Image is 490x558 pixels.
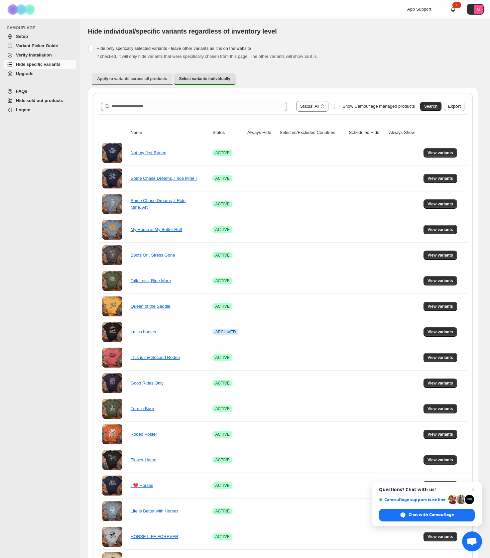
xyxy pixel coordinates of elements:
[428,355,453,360] span: View variants
[131,176,197,181] a: Some Chase Dreams, I ride Mine !
[462,531,482,551] a: Open chat
[4,105,76,115] a: Logout
[428,227,453,232] span: View variants
[102,373,122,393] img: Good Rides Only
[102,424,122,444] img: Rodeo Poster
[424,327,457,337] button: View variants
[131,355,180,360] a: This is my Second Rodeo
[131,329,160,334] a: I miss horses...
[215,304,229,309] span: ACTIVE
[215,253,229,258] span: ACTIVE
[88,28,277,35] span: Hide individual/specific variants regardless of inventory level
[215,534,229,539] span: ACTIVE
[102,194,122,214] img: Some Chase Dreams, I Ride Mine. Art
[215,406,229,411] span: ACTIVE
[428,329,453,335] span: View variants
[428,406,453,411] span: View variants
[215,381,229,386] span: ACTIVE
[92,73,173,84] button: Apply to variants across all products
[174,73,236,85] button: Select variants individually
[215,457,229,463] span: ACTIVE
[428,534,453,539] span: View variants
[97,76,167,81] span: Apply to variants across all products
[131,508,179,513] a: Life is Better with Horses
[4,41,76,51] a: Variant Picker Guide
[16,34,28,39] span: Setup
[215,432,229,437] span: ACTIVE
[4,96,76,105] a: Hide sold out products
[16,98,63,103] span: Hide sold out products
[210,125,245,140] th: Status
[245,125,278,140] th: Always Hide
[428,304,453,309] span: View variants
[4,51,76,60] a: Verify Installation
[131,227,182,232] a: My Horse is My Better Half
[467,4,484,15] button: Avatar with initials Q
[102,501,122,521] img: Life is Better with Horses
[131,150,167,155] a: Not my first Rodeo
[387,125,422,140] th: Always Show
[424,251,457,260] button: View variants
[215,329,236,335] span: ARCHIVED
[379,487,475,492] span: Questions? Chat with us!
[131,406,154,411] a: Turn 'n Burn
[16,107,31,112] span: Logout
[131,432,157,437] a: Rodeo Poster
[428,253,453,258] span: View variants
[16,89,27,94] span: FAQs
[428,457,453,463] span: View variants
[102,296,122,316] img: Queen of the Saddle
[4,69,76,78] a: Upgrade
[444,102,465,111] button: Export
[131,198,185,210] a: Some Chase Dreams, I Ride Mine. Art
[131,304,170,309] a: Queen of the Saddle
[424,455,457,465] button: View variants
[409,512,454,518] span: Chat with Camouflage
[428,201,453,207] span: View variants
[424,225,457,234] button: View variants
[424,104,437,109] span: Search
[407,7,431,12] span: App Support
[424,379,457,388] button: View variants
[215,508,229,514] span: ACTIVE
[428,381,453,386] span: View variants
[342,104,415,109] span: Show Camouflage managed products
[424,353,457,362] button: View variants
[428,176,453,181] span: View variants
[379,497,446,502] span: Camouflage support is online
[428,278,453,283] span: View variants
[215,278,229,283] span: ACTIVE
[4,60,76,69] a: Hide specific variants
[16,62,61,67] span: Hide specific variants
[131,381,164,386] a: Good Rides Only
[424,481,457,490] button: View variants
[215,227,229,232] span: ACTIVE
[450,6,456,13] a: 1
[215,355,229,360] span: ACTIVE
[424,302,457,311] button: View variants
[102,450,122,470] img: Flower Horse
[102,220,122,240] img: My Horse is My Better Half
[347,125,387,140] th: Scheduled Hide
[102,245,122,265] img: Boots On, Stress Gone
[424,532,457,541] button: View variants
[379,509,475,521] span: Chat with Camouflage
[215,483,229,488] span: ACTIVE
[4,87,76,96] a: FAQs
[215,201,229,207] span: ACTIVE
[129,125,211,140] th: Name
[474,5,483,14] span: Avatar with initials Q
[102,348,122,368] img: This is my Second Rodeo
[7,25,76,31] span: CAMOUFLAGE
[424,276,457,285] button: View variants
[131,253,175,258] a: Boots On, Stress Gone
[424,199,457,209] button: View variants
[428,432,453,437] span: View variants
[4,32,76,41] a: Setup
[452,2,461,8] div: 1
[16,53,52,57] span: Verify Installation
[102,168,122,188] img: Some Chase Dreams, I ride Mine !
[131,534,179,539] a: HORSE LIFE FOREVER
[96,54,318,59] span: If checked, it will only hide variants that were specifically chosen from this page. The other va...
[424,404,457,413] button: View variants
